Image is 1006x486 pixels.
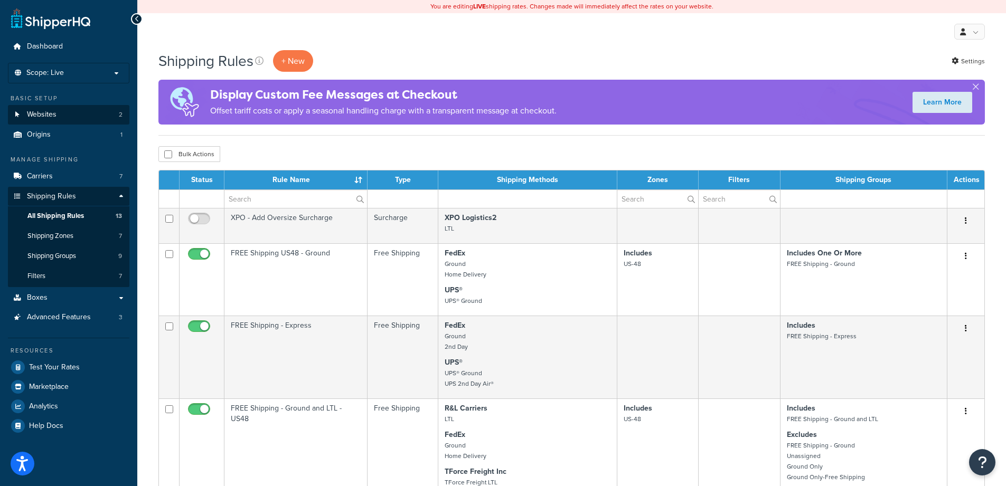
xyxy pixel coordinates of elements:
[8,246,129,266] a: Shipping Groups 9
[224,190,367,208] input: Search
[787,331,857,341] small: FREE Shipping - Express
[445,357,463,368] strong: UPS®
[699,190,780,208] input: Search
[624,259,641,269] small: US-48
[119,313,123,322] span: 3
[27,232,73,241] span: Shipping Zones
[787,259,855,269] small: FREE Shipping - Ground
[445,441,486,461] small: Ground Home Delivery
[8,37,129,56] a: Dashboard
[29,422,63,431] span: Help Docs
[8,94,129,103] div: Basic Setup
[445,403,487,414] strong: R&L Carriers
[473,2,486,11] b: LIVE
[29,363,80,372] span: Test Your Rates
[27,172,53,181] span: Carriers
[8,397,129,416] li: Analytics
[180,170,224,189] th: Status
[273,50,313,72] p: + New
[624,414,641,424] small: US-48
[119,232,122,241] span: 7
[8,226,129,246] li: Shipping Zones
[158,146,220,162] button: Bulk Actions
[210,86,557,103] h4: Display Custom Fee Messages at Checkout
[445,466,506,477] strong: TForce Freight Inc
[8,308,129,327] li: Advanced Features
[8,206,129,226] li: All Shipping Rules
[8,167,129,186] li: Carriers
[8,346,129,355] div: Resources
[947,170,984,189] th: Actions
[787,320,815,331] strong: Includes
[438,170,617,189] th: Shipping Methods
[224,170,368,189] th: Rule Name : activate to sort column ascending
[119,172,123,181] span: 7
[445,368,494,388] small: UPS® Ground UPS 2nd Day Air®
[27,110,57,119] span: Websites
[699,170,781,189] th: Filters
[120,130,123,139] span: 1
[445,224,454,233] small: LTL
[445,247,465,259] strong: FedEx
[445,212,496,223] strong: XPO Logistics2
[8,105,129,125] li: Websites
[624,247,652,259] strong: Includes
[116,212,122,221] span: 13
[8,226,129,246] a: Shipping Zones 7
[27,252,76,261] span: Shipping Groups
[8,206,129,226] a: All Shipping Rules 13
[8,125,129,145] a: Origins 1
[8,187,129,206] a: Shipping Rules
[787,403,815,414] strong: Includes
[368,170,438,189] th: Type
[445,259,486,279] small: Ground Home Delivery
[8,288,129,308] a: Boxes
[445,429,465,440] strong: FedEx
[29,383,69,392] span: Marketplace
[445,414,454,424] small: LTL
[8,246,129,266] li: Shipping Groups
[624,403,652,414] strong: Includes
[8,416,129,435] a: Help Docs
[118,252,122,261] span: 9
[27,293,48,302] span: Boxes
[445,320,465,331] strong: FedEx
[787,247,862,259] strong: Includes One Or More
[787,441,865,482] small: FREE Shipping - Ground Unassigned Ground Only Ground Only-Free Shipping
[8,358,129,377] a: Test Your Rates
[787,414,878,424] small: FREE Shipping - Ground and LTL
[224,316,368,398] td: FREE Shipping - Express
[27,192,76,201] span: Shipping Rules
[445,331,468,351] small: Ground 2nd Day
[27,130,51,139] span: Origins
[224,243,368,316] td: FREE Shipping US48 - Ground
[781,170,947,189] th: Shipping Groups
[119,272,122,281] span: 7
[8,377,129,396] a: Marketplace
[368,243,438,316] td: Free Shipping
[8,308,129,327] a: Advanced Features 3
[913,92,972,113] a: Learn More
[8,125,129,145] li: Origins
[787,429,817,440] strong: Excludes
[11,8,90,29] a: ShipperHQ Home
[158,51,253,71] h1: Shipping Rules
[617,190,698,208] input: Search
[617,170,699,189] th: Zones
[8,167,129,186] a: Carriers 7
[368,316,438,398] td: Free Shipping
[27,272,45,281] span: Filters
[368,208,438,243] td: Surcharge
[8,266,129,286] li: Filters
[29,402,58,411] span: Analytics
[210,103,557,118] p: Offset tariff costs or apply a seasonal handling charge with a transparent message at checkout.
[27,42,63,51] span: Dashboard
[8,187,129,287] li: Shipping Rules
[8,266,129,286] a: Filters 7
[445,284,463,296] strong: UPS®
